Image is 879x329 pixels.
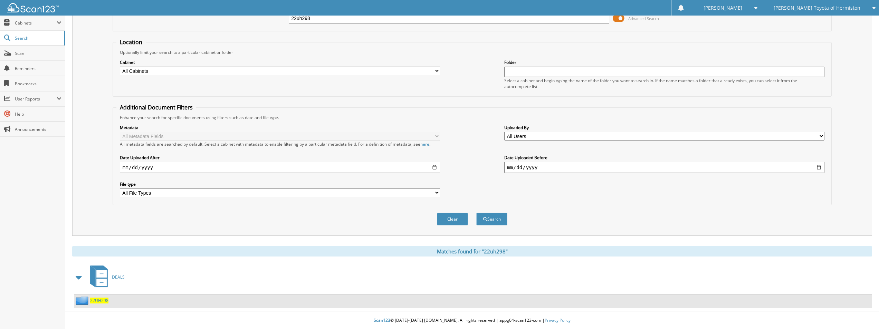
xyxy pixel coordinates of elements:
[116,104,196,111] legend: Additional Document Filters
[420,141,429,147] a: here
[504,162,824,173] input: end
[76,296,90,305] img: folder2.png
[112,274,125,280] span: DEALS
[15,126,61,132] span: Announcements
[15,96,57,102] span: User Reports
[72,246,872,257] div: Matches found for "22uh298"
[120,125,440,130] label: Metadata
[476,213,507,225] button: Search
[120,141,440,147] div: All metadata fields are searched by default. Select a cabinet with metadata to enable filtering b...
[437,213,468,225] button: Clear
[15,35,60,41] span: Search
[15,81,61,87] span: Bookmarks
[15,66,61,71] span: Reminders
[90,298,108,303] a: 22UH298
[15,111,61,117] span: Help
[704,6,742,10] span: [PERSON_NAME]
[545,317,571,323] a: Privacy Policy
[844,296,879,329] iframe: Chat Widget
[774,6,860,10] span: [PERSON_NAME] Toyota of Hermiston
[374,317,390,323] span: Scan123
[116,38,146,46] legend: Location
[15,20,57,26] span: Cabinets
[116,115,828,120] div: Enhance your search for specific documents using filters such as date and file type.
[504,78,824,89] div: Select a cabinet and begin typing the name of the folder you want to search in. If the name match...
[504,125,824,130] label: Uploaded By
[15,50,61,56] span: Scan
[120,155,440,161] label: Date Uploaded After
[120,59,440,65] label: Cabinet
[7,3,59,12] img: scan123-logo-white.svg
[504,155,824,161] label: Date Uploaded Before
[628,16,659,21] span: Advanced Search
[504,59,824,65] label: Folder
[116,49,828,55] div: Optionally limit your search to a particular cabinet or folder
[120,181,440,187] label: File type
[65,312,879,329] div: © [DATE]-[DATE] [DOMAIN_NAME]. All rights reserved | appg04-scan123-com |
[120,162,440,173] input: start
[86,263,125,291] a: DEALS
